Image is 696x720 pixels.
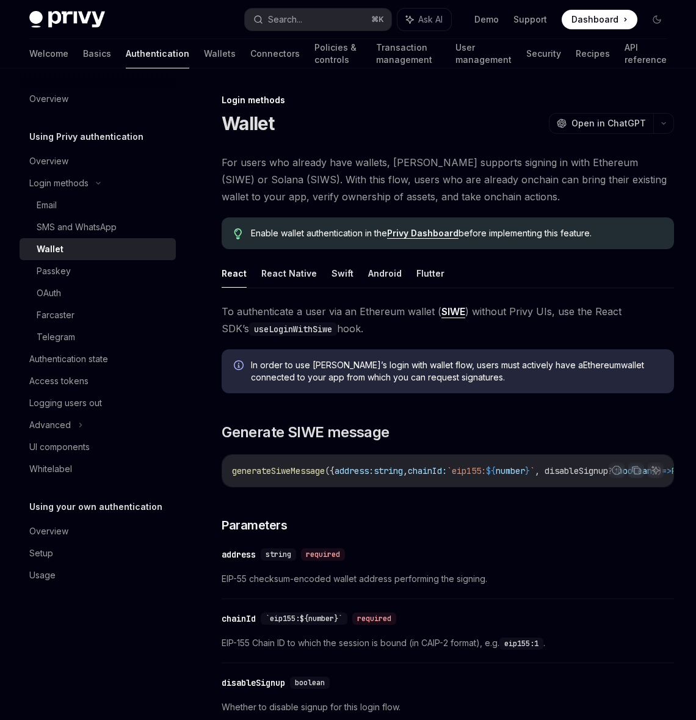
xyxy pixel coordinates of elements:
[29,39,68,68] a: Welcome
[526,39,561,68] a: Security
[37,264,71,278] div: Passkey
[530,465,535,476] span: `
[20,216,176,238] a: SMS and WhatsApp
[29,11,105,28] img: dark logo
[222,572,674,586] span: EIP-55 checksum-encoded wallet address performing the signing.
[301,548,345,561] div: required
[29,568,56,583] div: Usage
[234,360,246,373] svg: Info
[662,465,672,476] span: =>
[571,117,646,129] span: Open in ChatGPT
[222,259,247,288] button: React
[371,15,384,24] span: ⌘ K
[29,352,108,366] div: Authentication state
[571,13,618,26] span: Dashboard
[245,9,391,31] button: Search...⌘K
[266,550,291,559] span: string
[37,308,74,322] div: Farcaster
[374,465,403,476] span: string
[20,260,176,282] a: Passkey
[29,546,53,561] div: Setup
[29,374,89,388] div: Access tokens
[29,129,143,144] h5: Using Privy authentication
[222,303,674,337] span: To authenticate a user via an Ethereum wallet ( ) without Privy UIs, use the React SDK’s hook.
[20,542,176,564] a: Setup
[222,112,275,134] h1: Wallet
[20,458,176,480] a: Whitelabel
[20,520,176,542] a: Overview
[250,39,300,68] a: Connectors
[20,564,176,586] a: Usage
[222,700,674,715] span: Whether to disable signup for this login flow.
[222,517,287,534] span: Parameters
[234,228,242,239] svg: Tip
[549,113,653,134] button: Open in ChatGPT
[222,154,674,205] span: For users who already have wallets, [PERSON_NAME] supports signing in with Ethereum (SIWE) or Sol...
[397,9,451,31] button: Ask AI
[29,500,162,514] h5: Using your own authentication
[37,198,57,213] div: Email
[625,39,667,68] a: API reference
[314,39,361,68] a: Policies & controls
[29,92,68,106] div: Overview
[20,370,176,392] a: Access tokens
[249,322,337,336] code: useLoginWithSiwe
[251,359,662,384] span: In order to use [PERSON_NAME]’s login with wallet flow, users must actively have a Ethereum walle...
[352,613,396,625] div: required
[126,39,189,68] a: Authentication
[20,282,176,304] a: OAuth
[648,462,664,478] button: Ask AI
[408,465,447,476] span: chainId:
[251,227,662,239] span: Enable wallet authentication in the before implementing this feature.
[499,638,543,650] code: eip155:1
[486,465,496,476] span: ${
[20,392,176,414] a: Logging users out
[29,462,72,476] div: Whitelabel
[261,259,317,288] button: React Native
[416,259,444,288] button: Flutter
[387,228,459,239] a: Privy Dashboard
[496,465,525,476] span: number
[20,348,176,370] a: Authentication state
[20,304,176,326] a: Farcaster
[368,259,402,288] button: Android
[20,88,176,110] a: Overview
[37,286,61,300] div: OAuth
[37,242,63,256] div: Wallet
[29,154,68,169] div: Overview
[295,678,325,688] span: boolean
[37,330,75,344] div: Telegram
[376,39,441,68] a: Transaction management
[222,636,674,650] span: EIP-155 Chain ID to which the session is bound (in CAIP-2 format), e.g. .
[20,150,176,172] a: Overview
[20,326,176,348] a: Telegram
[20,436,176,458] a: UI components
[20,194,176,216] a: Email
[628,462,644,478] button: Copy the contents from the code block
[29,440,90,454] div: UI components
[325,465,335,476] span: ({
[474,13,499,26] a: Demo
[266,614,343,624] span: `eip155:${number}`
[455,39,512,68] a: User management
[403,465,408,476] span: ,
[83,39,111,68] a: Basics
[222,677,285,689] div: disableSignup
[609,462,625,478] button: Report incorrect code
[418,13,443,26] span: Ask AI
[232,465,325,476] span: generateSiweMessage
[222,423,389,442] span: Generate SIWE message
[20,238,176,260] a: Wallet
[647,10,667,29] button: Toggle dark mode
[29,524,68,539] div: Overview
[29,418,71,432] div: Advanced
[29,176,89,191] div: Login methods
[335,465,374,476] span: address:
[222,94,674,106] div: Login methods
[268,12,302,27] div: Search...
[576,39,610,68] a: Recipes
[525,465,530,476] span: }
[535,465,613,476] span: , disableSignup?
[222,613,256,625] div: chainId
[332,259,353,288] button: Swift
